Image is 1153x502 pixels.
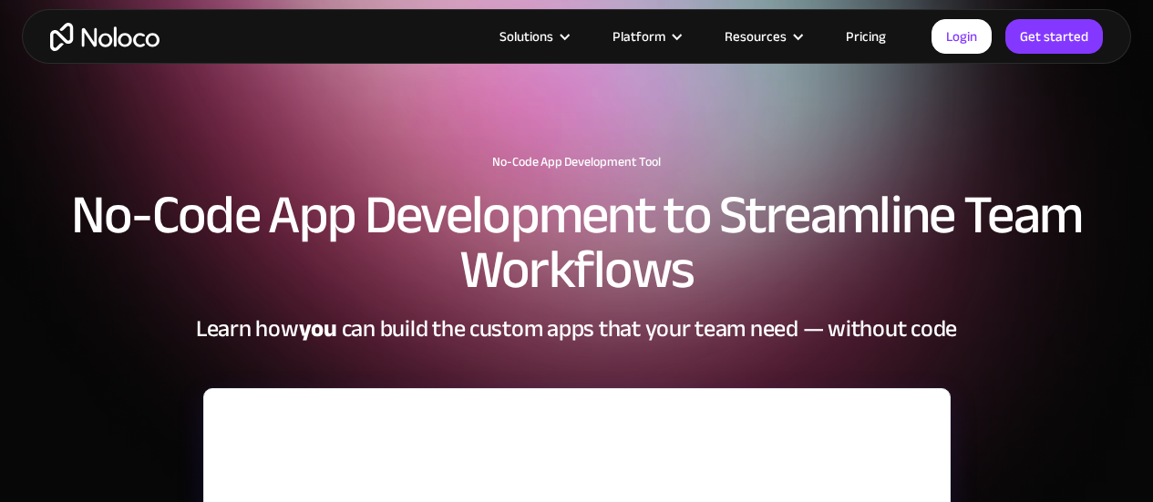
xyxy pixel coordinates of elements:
[50,23,160,51] a: home
[299,306,337,351] strong: you
[702,25,823,48] div: Resources
[725,25,787,48] div: Resources
[932,19,992,54] a: Login
[196,306,299,351] strong: Learn how
[18,188,1135,297] h2: No-Code App Development to Streamline Team Workflows
[477,25,590,48] div: Solutions
[590,25,702,48] div: Platform
[1005,19,1103,54] a: Get started
[18,155,1135,169] h1: No-Code App Development Tool
[613,25,665,48] div: Platform
[342,306,957,351] strong: can build the custom apps that your team need — without code
[823,25,909,48] a: Pricing
[499,25,553,48] div: Solutions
